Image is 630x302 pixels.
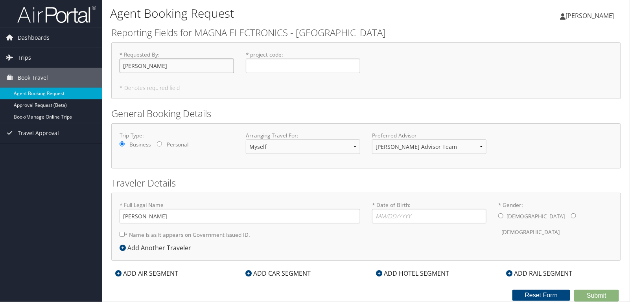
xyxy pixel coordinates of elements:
[503,269,577,278] div: ADD RAIL SEGMENT
[507,209,565,224] label: [DEMOGRAPHIC_DATA]
[17,5,96,24] img: airportal-logo.png
[129,141,151,148] label: Business
[111,107,621,120] h2: General Booking Details
[498,201,613,240] label: * Gender:
[18,123,59,143] span: Travel Approval
[111,176,621,190] h2: Traveler Details
[120,243,195,253] div: Add Another Traveler
[246,59,360,73] input: * project code:
[372,201,486,223] label: * Date of Birth:
[167,141,188,148] label: Personal
[571,213,576,218] input: * Gender:[DEMOGRAPHIC_DATA][DEMOGRAPHIC_DATA]
[246,51,360,73] label: * project code :
[372,132,486,139] label: Preferred Advisor
[120,132,234,139] label: Trip Type:
[242,269,315,278] div: ADD CAR SEGMENT
[566,11,614,20] span: [PERSON_NAME]
[120,201,360,223] label: * Full Legal Name
[574,290,619,302] button: Submit
[18,28,50,48] span: Dashboards
[120,59,234,73] input: * Requested By:
[111,269,182,278] div: ADD AIR SEGMENT
[560,4,622,27] a: [PERSON_NAME]
[512,290,571,301] button: Reset Form
[120,85,613,91] h5: * Denotes required field
[18,48,31,68] span: Trips
[120,227,250,242] label: * Name is as it appears on Government issued ID.
[372,269,453,278] div: ADD HOTEL SEGMENT
[246,132,360,139] label: Arranging Travel For:
[111,26,621,39] h2: Reporting Fields for MAGNA ELECTRONICS - [GEOGRAPHIC_DATA]
[501,225,560,240] label: [DEMOGRAPHIC_DATA]
[18,68,48,88] span: Book Travel
[372,209,486,223] input: * Date of Birth:
[120,232,125,237] input: * Name is as it appears on Government issued ID.
[120,51,234,73] label: * Requested By :
[120,209,360,223] input: * Full Legal Name
[110,5,451,22] h1: Agent Booking Request
[498,213,503,218] input: * Gender:[DEMOGRAPHIC_DATA][DEMOGRAPHIC_DATA]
